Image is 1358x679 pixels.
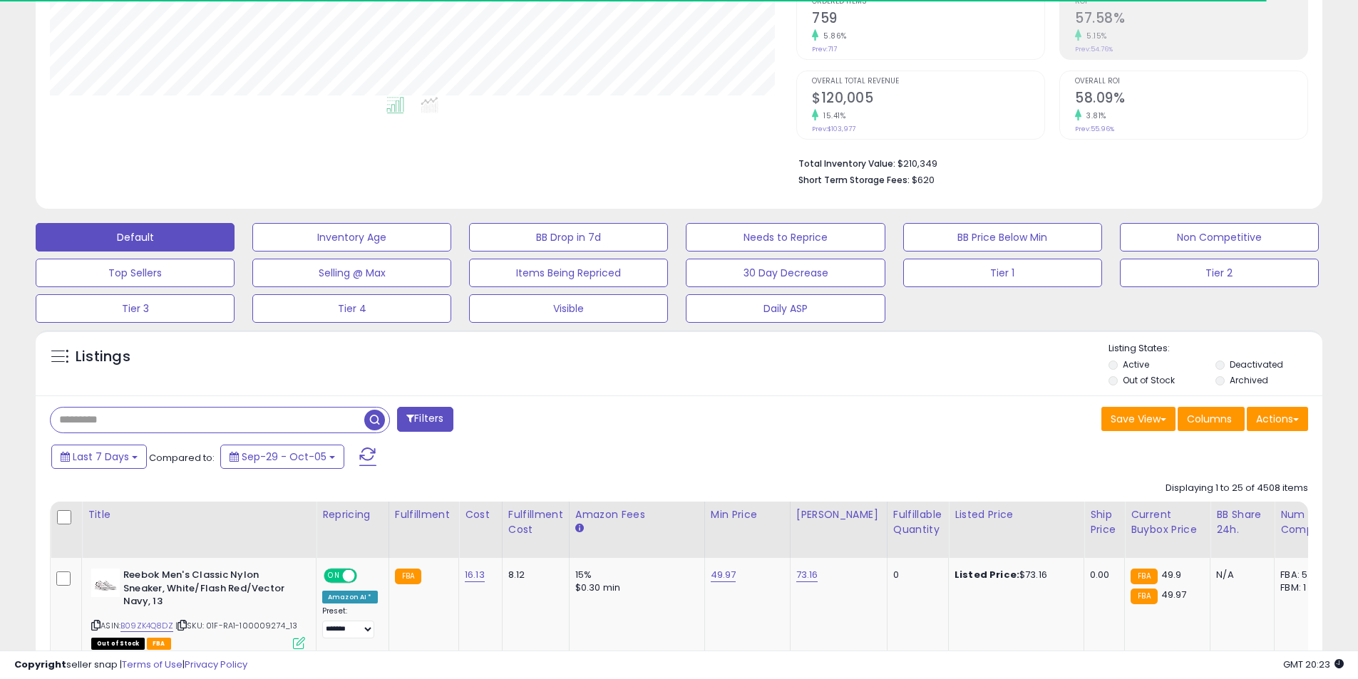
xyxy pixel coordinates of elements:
[149,451,215,465] span: Compared to:
[1101,407,1176,431] button: Save View
[686,223,885,252] button: Needs to Reprice
[812,125,855,133] small: Prev: $103,977
[1283,658,1344,671] span: 2025-10-13 20:23 GMT
[322,591,378,603] div: Amazon AI *
[798,154,1297,171] li: $210,349
[1075,10,1307,29] h2: 57.58%
[1075,45,1113,53] small: Prev: 54.76%
[395,507,453,522] div: Fulfillment
[355,570,378,582] span: OFF
[76,347,130,367] h5: Listings
[123,569,297,612] b: Reebok Men's Classic Nylon Sneaker, White/Flash Red/Vector Navy, 13
[14,658,66,671] strong: Copyright
[893,569,937,581] div: 0
[14,658,247,672] div: seller snap | |
[1120,259,1319,287] button: Tier 2
[469,223,668,252] button: BB Drop in 7d
[1108,342,1322,356] p: Listing States:
[36,294,235,323] button: Tier 3
[955,568,1019,581] b: Listed Price:
[812,78,1044,85] span: Overall Total Revenue
[73,450,129,464] span: Last 7 Days
[1161,568,1182,581] span: 49.9
[1216,569,1263,581] div: N/A
[796,568,818,582] a: 73.16
[1280,569,1327,581] div: FBA: 5
[955,569,1073,581] div: $73.16
[325,570,343,582] span: ON
[1280,581,1327,594] div: FBM: 1
[397,407,453,432] button: Filters
[1090,507,1118,537] div: Ship Price
[1075,90,1307,109] h2: 58.09%
[1090,569,1113,581] div: 0.00
[120,620,173,632] a: B09ZK4Q8DZ
[812,45,837,53] small: Prev: 717
[1178,407,1245,431] button: Columns
[1216,507,1268,537] div: BB Share 24h.
[711,568,736,582] a: 49.97
[955,507,1078,522] div: Listed Price
[1161,588,1187,601] span: 49.97
[252,294,451,323] button: Tier 4
[903,223,1102,252] button: BB Price Below Min
[395,569,421,584] small: FBA
[1123,358,1149,370] label: Active
[175,620,298,631] span: | SKU: 01F-RA1-100009274_13
[242,450,326,464] span: Sep-29 - Oct-05
[1280,507,1332,537] div: Num of Comp.
[1120,223,1319,252] button: Non Competitive
[88,507,310,522] div: Title
[1081,110,1106,121] small: 3.81%
[575,569,694,581] div: 15%
[185,658,247,671] a: Privacy Policy
[1075,125,1114,133] small: Prev: 55.96%
[1131,569,1157,584] small: FBA
[51,445,147,469] button: Last 7 Days
[1081,31,1107,41] small: 5.15%
[36,259,235,287] button: Top Sellers
[1075,78,1307,85] span: Overall ROI
[686,294,885,323] button: Daily ASP
[1247,407,1308,431] button: Actions
[36,223,235,252] button: Default
[1230,374,1268,386] label: Archived
[508,507,563,537] div: Fulfillment Cost
[1131,507,1204,537] div: Current Buybox Price
[575,507,699,522] div: Amazon Fees
[796,507,881,522] div: [PERSON_NAME]
[798,157,895,170] b: Total Inventory Value:
[818,110,845,121] small: 15.41%
[798,174,910,186] b: Short Term Storage Fees:
[465,507,496,522] div: Cost
[575,581,694,594] div: $0.30 min
[1123,374,1175,386] label: Out of Stock
[465,568,485,582] a: 16.13
[912,173,935,187] span: $620
[322,507,383,522] div: Repricing
[469,294,668,323] button: Visible
[893,507,942,537] div: Fulfillable Quantity
[122,658,182,671] a: Terms of Use
[812,90,1044,109] h2: $120,005
[818,31,847,41] small: 5.86%
[91,569,120,597] img: 31BSpOKtLIL._SL40_.jpg
[1166,482,1308,495] div: Displaying 1 to 25 of 4508 items
[220,445,344,469] button: Sep-29 - Oct-05
[1131,589,1157,604] small: FBA
[812,10,1044,29] h2: 759
[575,522,584,535] small: Amazon Fees.
[903,259,1102,287] button: Tier 1
[469,259,668,287] button: Items Being Repriced
[508,569,558,581] div: 8.12
[686,259,885,287] button: 30 Day Decrease
[711,507,784,522] div: Min Price
[322,606,378,638] div: Preset:
[1187,412,1232,426] span: Columns
[252,259,451,287] button: Selling @ Max
[1230,358,1283,370] label: Deactivated
[252,223,451,252] button: Inventory Age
